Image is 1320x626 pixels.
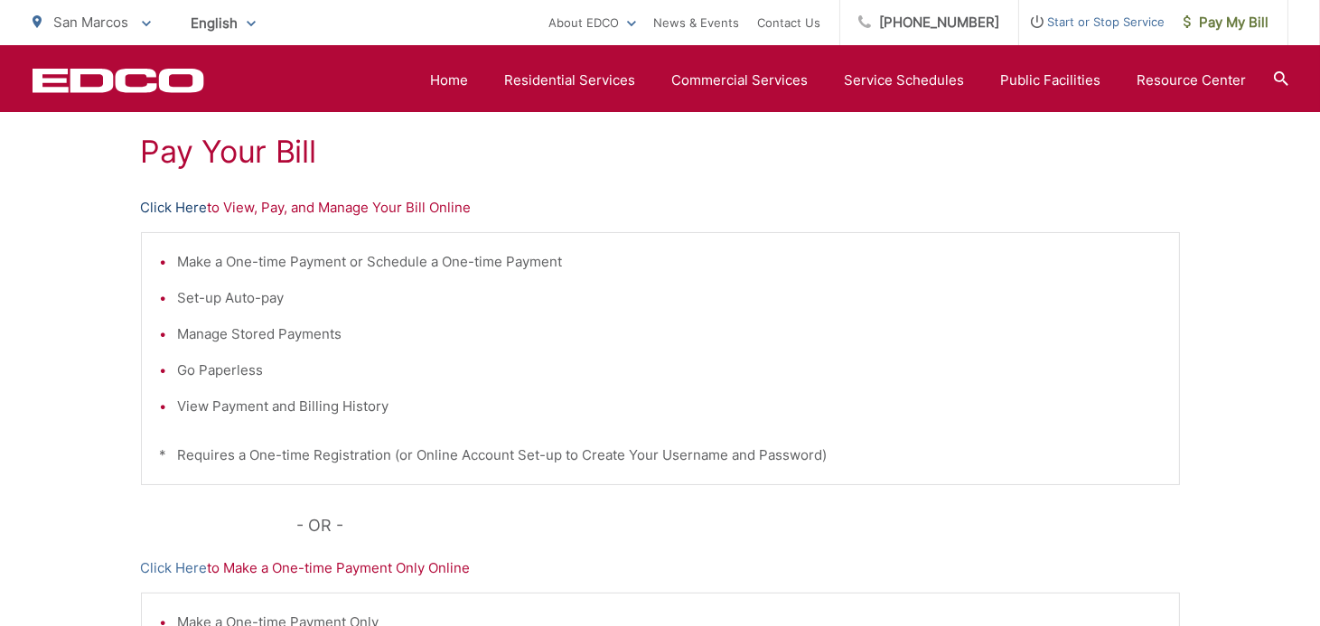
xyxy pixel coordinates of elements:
span: San Marcos [54,14,129,31]
a: Public Facilities [1001,70,1101,91]
span: English [178,7,269,39]
li: Manage Stored Payments [178,323,1161,345]
a: Commercial Services [672,70,809,91]
p: - OR - [296,512,1180,539]
p: to View, Pay, and Manage Your Bill Online [141,197,1180,219]
a: Residential Services [505,70,636,91]
li: View Payment and Billing History [178,396,1161,417]
li: Go Paperless [178,360,1161,381]
a: Click Here [141,197,208,219]
a: News & Events [654,12,740,33]
a: Home [431,70,469,91]
span: Pay My Bill [1184,12,1269,33]
li: Set-up Auto-pay [178,287,1161,309]
a: Resource Center [1137,70,1247,91]
a: Service Schedules [845,70,965,91]
p: to Make a One-time Payment Only Online [141,557,1180,579]
a: EDCD logo. Return to the homepage. [33,68,204,93]
h1: Pay Your Bill [141,134,1180,170]
li: Make a One-time Payment or Schedule a One-time Payment [178,251,1161,273]
a: About EDCO [549,12,636,33]
a: Click Here [141,557,208,579]
a: Contact Us [758,12,821,33]
p: * Requires a One-time Registration (or Online Account Set-up to Create Your Username and Password) [160,444,1161,466]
